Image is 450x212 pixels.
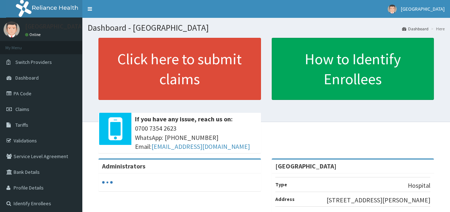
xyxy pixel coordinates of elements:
span: Tariffs [15,122,28,128]
strong: [GEOGRAPHIC_DATA] [275,162,337,170]
img: User Image [388,5,397,14]
b: Administrators [102,162,145,170]
span: Dashboard [15,75,39,81]
img: User Image [4,21,20,37]
p: [STREET_ADDRESS][PERSON_NAME] [326,196,430,205]
b: Type [275,181,287,188]
h1: Dashboard - [GEOGRAPHIC_DATA] [88,23,445,32]
a: How to Identify Enrollees [272,38,434,100]
b: Address [275,196,295,202]
b: If you have any issue, reach us on: [135,115,233,123]
a: Click here to submit claims [98,38,261,100]
a: Dashboard [402,26,429,32]
a: Online [25,32,42,37]
svg: audio-loading [102,177,113,188]
p: [GEOGRAPHIC_DATA] [25,23,84,30]
a: [EMAIL_ADDRESS][DOMAIN_NAME] [151,142,250,151]
span: [GEOGRAPHIC_DATA] [401,6,445,12]
li: Here [429,26,445,32]
span: 0700 7354 2623 WhatsApp: [PHONE_NUMBER] Email: [135,124,257,151]
p: Hospital [408,181,430,190]
span: Switch Providers [15,59,52,65]
span: Claims [15,106,29,112]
